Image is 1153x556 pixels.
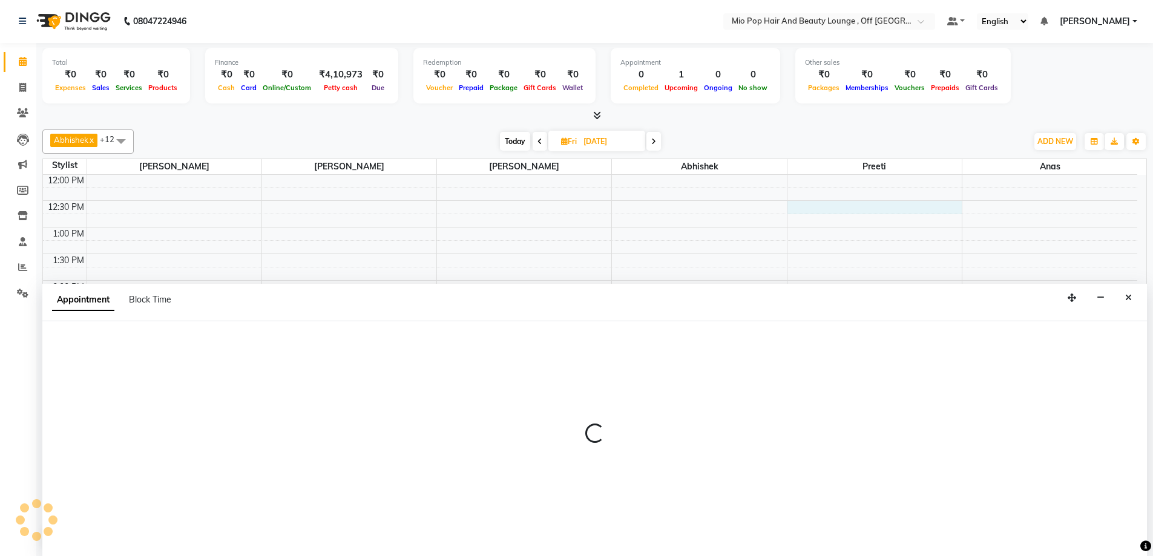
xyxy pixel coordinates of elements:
span: Cash [215,83,238,92]
span: Abhishek [54,135,88,145]
div: ₹0 [215,68,238,82]
span: Block Time [129,294,171,305]
span: [PERSON_NAME] [87,159,261,174]
span: Gift Cards [962,83,1001,92]
img: logo [31,4,114,38]
div: ₹0 [456,68,487,82]
div: 0 [701,68,735,82]
span: [PERSON_NAME] [262,159,436,174]
div: ₹0 [962,68,1001,82]
span: Upcoming [662,83,701,92]
span: +12 [100,134,123,144]
div: 1:00 PM [50,227,87,240]
span: Prepaid [456,83,487,92]
div: ₹0 [89,68,113,82]
span: Services [113,83,145,92]
a: x [88,135,94,145]
span: preeti [787,159,962,174]
div: ₹0 [367,68,389,82]
div: ₹0 [260,68,314,82]
div: Redemption [423,57,586,68]
span: ADD NEW [1037,137,1073,146]
div: ₹0 [423,68,456,82]
div: 0 [735,68,770,82]
div: ₹0 [559,68,586,82]
span: Appointment [52,289,114,311]
span: Packages [805,83,843,92]
span: Wallet [559,83,586,92]
b: 08047224946 [133,4,186,38]
div: ₹0 [805,68,843,82]
div: 1:30 PM [50,254,87,267]
div: ₹0 [145,68,180,82]
div: Finance [215,57,389,68]
div: ₹0 [238,68,260,82]
input: 2025-09-05 [580,132,640,151]
span: anas [962,159,1137,174]
div: ₹0 [843,68,892,82]
span: Voucher [423,83,456,92]
span: Expenses [52,83,89,92]
div: ₹0 [892,68,928,82]
span: Due [369,83,387,92]
div: 2:00 PM [50,281,87,293]
span: Ongoing [701,83,735,92]
span: No show [735,83,770,92]
div: 12:30 PM [45,201,87,214]
div: ₹0 [487,68,521,82]
span: Today [500,132,530,151]
span: Package [487,83,521,92]
span: Prepaids [928,83,962,92]
span: Gift Cards [521,83,559,92]
span: Petty cash [321,83,361,92]
div: ₹0 [521,68,559,82]
span: Completed [620,83,662,92]
div: 12:00 PM [45,174,87,187]
span: Vouchers [892,83,928,92]
div: ₹0 [928,68,962,82]
button: ADD NEW [1034,133,1076,150]
span: [PERSON_NAME] [437,159,611,174]
div: Other sales [805,57,1001,68]
span: Abhishek [612,159,786,174]
span: Online/Custom [260,83,314,92]
div: Appointment [620,57,770,68]
div: ₹0 [113,68,145,82]
div: ₹4,10,973 [314,68,367,82]
button: Close [1120,289,1137,307]
div: Total [52,57,180,68]
span: Products [145,83,180,92]
span: Card [238,83,260,92]
span: Fri [558,137,580,146]
span: Memberships [843,83,892,92]
span: Sales [89,83,113,92]
div: 1 [662,68,701,82]
div: 0 [620,68,662,82]
div: ₹0 [52,68,89,82]
div: Stylist [43,159,87,172]
span: [PERSON_NAME] [1060,15,1130,28]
